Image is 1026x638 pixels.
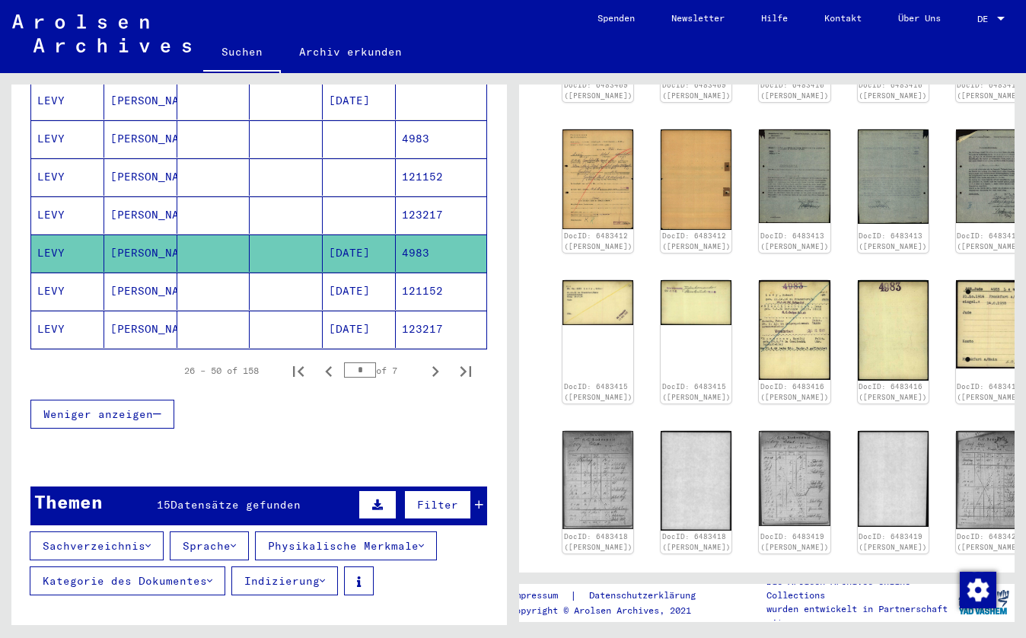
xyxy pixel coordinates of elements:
[104,158,177,196] mat-cell: [PERSON_NAME]
[30,531,164,560] button: Sachverzeichnis
[404,490,471,519] button: Filter
[859,231,927,250] a: DocID: 6483413 ([PERSON_NAME])
[760,231,829,250] a: DocID: 6483413 ([PERSON_NAME])
[766,602,953,630] p: wurden entwickelt in Partnerschaft mit
[104,196,177,234] mat-cell: [PERSON_NAME]
[858,129,929,224] img: 002.jpg
[957,532,1025,551] a: DocID: 6483420 ([PERSON_NAME])
[170,498,301,512] span: Datensätze gefunden
[184,364,259,378] div: 26 – 50 of 158
[323,311,396,348] mat-cell: [DATE]
[104,311,177,348] mat-cell: [PERSON_NAME]
[203,33,281,73] a: Suchen
[104,82,177,120] mat-cell: [PERSON_NAME]
[662,81,731,100] a: DocID: 6483409 ([PERSON_NAME])
[31,158,104,196] mat-cell: LEVY
[858,431,929,527] img: 002.jpg
[564,382,632,401] a: DocID: 6483415 ([PERSON_NAME])
[510,604,714,617] p: Copyright © Arolsen Archives, 2021
[283,356,314,386] button: First page
[255,531,437,560] button: Physikalische Merkmale
[562,280,633,325] img: 001.jpg
[859,532,927,551] a: DocID: 6483419 ([PERSON_NAME])
[104,120,177,158] mat-cell: [PERSON_NAME]
[955,583,1012,621] img: yv_logo.png
[960,572,996,608] img: Zustimmung ändern
[31,311,104,348] mat-cell: LEVY
[661,129,731,230] img: 002.jpg
[323,234,396,272] mat-cell: [DATE]
[314,356,344,386] button: Previous page
[577,588,714,604] a: Datenschutzerklärung
[157,498,170,512] span: 15
[104,273,177,310] mat-cell: [PERSON_NAME]
[957,81,1025,100] a: DocID: 6483411 ([PERSON_NAME])
[957,382,1025,401] a: DocID: 6483417 ([PERSON_NAME])
[31,120,104,158] mat-cell: LEVY
[760,382,829,401] a: DocID: 6483416 ([PERSON_NAME])
[396,311,486,348] mat-cell: 123217
[396,196,486,234] mat-cell: 123217
[661,431,731,531] img: 002.jpg
[510,588,570,604] a: Impressum
[977,14,994,24] span: DE
[396,158,486,196] mat-cell: 121152
[959,571,996,608] div: Zustimmung ändern
[396,273,486,310] mat-cell: 121152
[396,120,486,158] mat-cell: 4983
[564,231,632,250] a: DocID: 6483412 ([PERSON_NAME])
[759,280,830,380] img: 001.jpg
[170,531,249,560] button: Sprache
[759,129,830,223] img: 001.jpg
[323,82,396,120] mat-cell: [DATE]
[957,231,1025,250] a: DocID: 6483414 ([PERSON_NAME])
[858,280,929,381] img: 002.jpg
[662,532,731,551] a: DocID: 6483418 ([PERSON_NAME])
[31,273,104,310] mat-cell: LEVY
[562,431,633,529] img: 001.jpg
[662,231,731,250] a: DocID: 6483412 ([PERSON_NAME])
[396,234,486,272] mat-cell: 4983
[323,273,396,310] mat-cell: [DATE]
[30,566,225,595] button: Kategorie des Dokumentes
[662,382,731,401] a: DocID: 6483415 ([PERSON_NAME])
[760,532,829,551] a: DocID: 6483419 ([PERSON_NAME])
[766,575,953,602] p: Die Arolsen Archives Online-Collections
[31,234,104,272] mat-cell: LEVY
[417,498,458,512] span: Filter
[661,280,731,325] img: 002.jpg
[759,431,830,526] img: 001.jpg
[451,356,481,386] button: Last page
[760,81,829,100] a: DocID: 6483410 ([PERSON_NAME])
[104,234,177,272] mat-cell: [PERSON_NAME]
[281,33,420,70] a: Archiv erkunden
[859,81,927,100] a: DocID: 6483410 ([PERSON_NAME])
[43,407,153,421] span: Weniger anzeigen
[344,363,420,378] div: of 7
[31,82,104,120] mat-cell: LEVY
[231,566,338,595] button: Indizierung
[420,356,451,386] button: Next page
[564,532,632,551] a: DocID: 6483418 ([PERSON_NAME])
[34,488,103,515] div: Themen
[564,81,632,100] a: DocID: 6483409 ([PERSON_NAME])
[859,382,927,401] a: DocID: 6483416 ([PERSON_NAME])
[12,14,191,53] img: Arolsen_neg.svg
[31,196,104,234] mat-cell: LEVY
[30,400,174,429] button: Weniger anzeigen
[510,588,714,604] div: |
[562,129,633,229] img: 001.jpg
